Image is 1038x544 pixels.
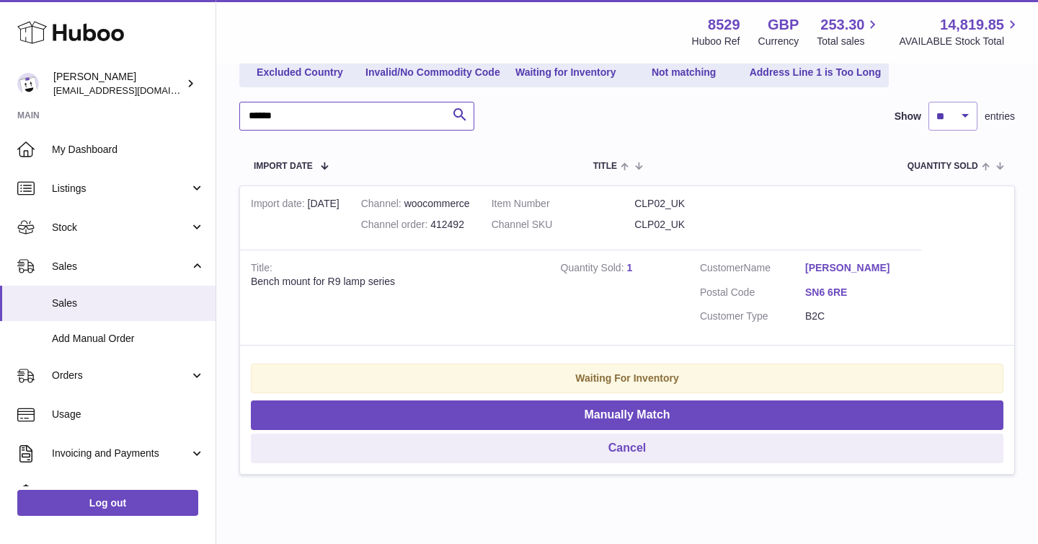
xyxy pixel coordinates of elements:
[251,400,1003,430] button: Manually Match
[899,35,1021,48] span: AVAILABLE Stock Total
[692,35,740,48] div: Huboo Ref
[240,186,350,250] td: [DATE]
[361,219,431,234] strong: Channel order
[361,218,470,232] div: 412492
[52,143,205,157] span: My Dashboard
[745,61,887,84] a: Address Line 1 is Too Long
[817,35,881,48] span: Total sales
[52,182,190,196] span: Listings
[895,110,921,123] label: Show
[700,286,805,303] dt: Postal Code
[361,198,404,213] strong: Channel
[52,486,205,499] span: Cases
[708,15,740,35] strong: 8529
[626,262,632,273] a: 1
[52,221,190,234] span: Stock
[805,286,910,299] a: SN6 6RE
[985,110,1015,123] span: entries
[758,35,799,48] div: Currency
[52,408,205,421] span: Usage
[805,261,910,275] a: [PERSON_NAME]
[908,162,978,171] span: Quantity Sold
[52,369,190,382] span: Orders
[361,197,470,211] div: woocommerce
[492,197,635,211] dt: Item Number
[899,15,1021,48] a: 14,819.85 AVAILABLE Stock Total
[254,162,313,171] span: Import date
[53,70,183,97] div: [PERSON_NAME]
[634,197,778,211] dd: CLP02_UK
[940,15,1004,35] span: 14,819.85
[17,73,39,95] img: admin@redgrass.ch
[805,310,910,323] dd: B2C
[17,490,198,516] a: Log out
[700,262,744,273] span: Customer
[575,372,678,384] strong: Waiting For Inventory
[492,218,635,232] dt: Channel SKU
[251,434,1003,463] button: Cancel
[700,261,805,278] dt: Name
[251,262,272,277] strong: Title
[700,310,805,323] dt: Customer Type
[52,260,190,273] span: Sales
[52,297,205,310] span: Sales
[626,61,742,84] a: Not matching
[360,61,505,84] a: Invalid/No Commodity Code
[52,447,190,460] span: Invoicing and Payments
[242,61,358,84] a: Excluded Country
[251,198,308,213] strong: Import date
[52,332,205,346] span: Add Manual Order
[634,218,778,232] dd: CLP02_UK
[53,84,212,96] span: [EMAIL_ADDRESS][DOMAIN_NAME]
[768,15,799,35] strong: GBP
[820,15,864,35] span: 253.30
[251,275,539,289] div: Bench mount for R9 lamp series
[561,262,627,277] strong: Quantity Sold
[593,162,617,171] span: Title
[817,15,881,48] a: 253.30 Total sales
[508,61,624,84] a: Waiting for Inventory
